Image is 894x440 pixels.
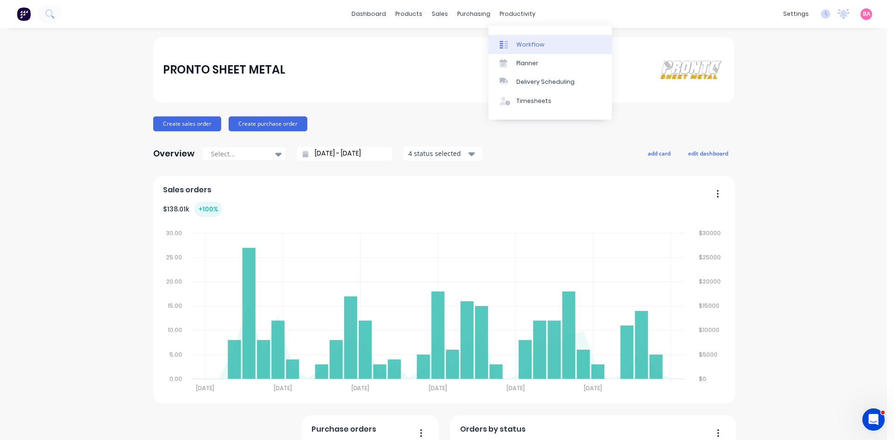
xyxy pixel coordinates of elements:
[700,302,720,310] tspan: $15000
[166,253,182,261] tspan: 25.00
[169,351,182,359] tspan: 5.00
[352,384,370,392] tspan: [DATE]
[166,229,182,237] tspan: 30.00
[488,35,612,54] a: Workflow
[516,97,551,105] div: Timesheets
[168,302,182,310] tspan: 15.00
[488,92,612,110] a: Timesheets
[507,384,525,392] tspan: [DATE]
[168,326,182,334] tspan: 10.00
[166,278,182,285] tspan: 20.00
[403,147,482,161] button: 4 status selected
[195,202,222,217] div: + 100 %
[779,7,813,21] div: settings
[347,7,391,21] a: dashboard
[682,147,734,159] button: edit dashboard
[642,147,677,159] button: add card
[700,375,707,383] tspan: $0
[516,59,538,68] div: Planner
[488,54,612,73] a: Planner
[659,60,724,80] img: PRONTO SHEET METAL
[196,384,215,392] tspan: [DATE]
[460,424,526,435] span: Orders by status
[427,7,453,21] div: sales
[153,116,221,131] button: Create sales order
[584,384,603,392] tspan: [DATE]
[274,384,292,392] tspan: [DATE]
[700,229,722,237] tspan: $30000
[516,41,544,49] div: Workflow
[453,7,495,21] div: purchasing
[391,7,427,21] div: products
[17,7,31,21] img: Factory
[488,73,612,91] a: Delivery Scheduling
[700,278,722,285] tspan: $20000
[429,384,447,392] tspan: [DATE]
[229,116,307,131] button: Create purchase order
[408,149,467,158] div: 4 status selected
[169,375,182,383] tspan: 0.00
[700,326,720,334] tspan: $10000
[700,351,718,359] tspan: $5000
[862,408,885,431] iframe: Intercom live chat
[863,10,870,18] span: BA
[495,7,540,21] div: productivity
[163,202,222,217] div: $ 138.01k
[312,424,376,435] span: Purchase orders
[163,184,211,196] span: Sales orders
[700,253,722,261] tspan: $25000
[516,78,575,86] div: Delivery Scheduling
[163,61,285,79] div: PRONTO SHEET METAL
[153,144,195,163] div: Overview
